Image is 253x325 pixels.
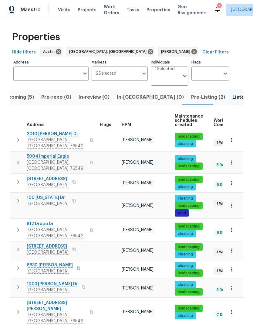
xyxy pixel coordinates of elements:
[214,201,228,206] span: 1 WIP
[175,141,195,146] span: cleaning
[175,289,202,295] span: landscaping
[175,313,195,318] span: cleaning
[175,231,195,236] span: cleaning
[117,93,184,101] span: In-[GEOGRAPHIC_DATA] (0)
[175,114,203,127] span: Maintenance schedules created
[155,67,175,72] span: 1 Selected
[69,49,149,55] span: [GEOGRAPHIC_DATA], [GEOGRAPHIC_DATA]
[58,7,70,13] span: Visits
[175,306,202,311] span: landscaping
[175,203,202,208] span: landscaping
[122,248,153,253] span: [PERSON_NAME]
[175,184,195,190] span: cleaning
[40,47,62,56] div: Austin
[122,123,131,127] span: HPM
[175,263,195,269] span: cleaning
[214,140,228,145] span: 1 WIP
[180,72,189,80] button: Open
[79,93,110,101] span: In-review (0)
[12,49,36,56] span: Hide filters
[161,49,193,55] span: [PERSON_NAME]
[175,271,202,276] span: landscaping
[214,162,231,168] span: 5 Done
[122,204,153,208] span: [PERSON_NAME]
[175,164,202,169] span: landscaping
[191,60,229,64] label: Flags
[92,60,148,64] label: Markets
[175,245,202,250] span: landscaping
[175,224,202,229] span: landscaping
[175,177,202,182] span: landscaping
[158,47,198,56] div: [PERSON_NAME]
[175,156,195,162] span: cleaning
[151,60,188,64] label: Individuals
[27,123,45,127] span: Address
[43,49,57,55] span: Austin
[126,8,139,12] span: Tasks
[202,49,229,56] span: Clear Filters
[96,71,116,76] span: 2 Selected
[214,182,232,187] span: 6 Done
[214,269,228,274] span: 1 WIP
[100,123,111,127] span: Flags
[122,228,153,232] span: [PERSON_NAME]
[122,160,153,165] span: [PERSON_NAME]
[191,93,225,101] span: Pre-Listing (2)
[214,230,232,235] span: 8 Done
[66,47,154,56] div: [GEOGRAPHIC_DATA], [GEOGRAPHIC_DATA]
[122,267,153,272] span: [PERSON_NAME]
[10,47,38,58] button: Hide filters
[221,69,230,78] button: Open
[13,60,89,64] label: Address
[175,210,188,216] span: pool
[104,4,119,16] span: Work Orders
[214,312,232,317] span: 7 Done
[122,286,153,290] span: [PERSON_NAME]
[175,282,195,287] span: cleaning
[175,196,195,201] span: cleaning
[175,134,202,139] span: landscaping
[81,69,89,78] button: Open
[21,7,41,13] span: Maestro
[147,7,170,13] span: Properties
[122,138,153,142] span: [PERSON_NAME]
[175,252,195,257] span: cleaning
[214,287,231,292] span: 5 Done
[78,7,96,13] span: Projects
[122,310,153,314] span: [PERSON_NAME]
[122,181,153,185] span: [PERSON_NAME]
[2,93,34,101] span: Upcoming (5)
[41,93,71,101] span: Pre-reno (0)
[214,118,252,127] span: Work Order Completion
[12,34,60,40] span: Properties
[140,69,148,78] button: Open
[217,4,221,10] div: 7
[214,250,228,255] span: 1 WIP
[177,4,207,16] span: Geo Assignments
[200,47,231,58] button: Clear Filters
